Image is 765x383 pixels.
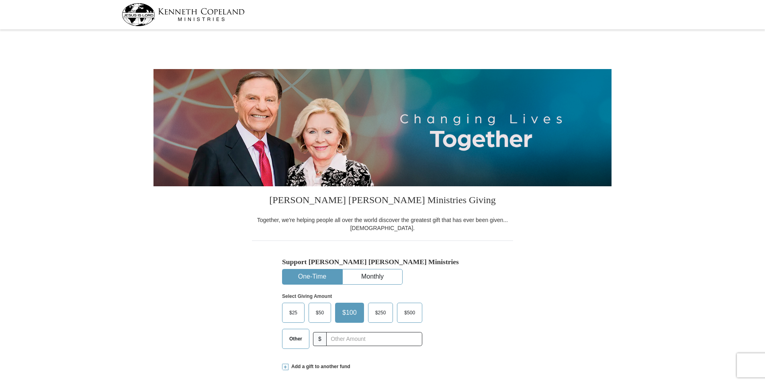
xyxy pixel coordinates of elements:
[282,258,483,266] h5: Support [PERSON_NAME] [PERSON_NAME] Ministries
[288,363,350,370] span: Add a gift to another fund
[326,332,422,346] input: Other Amount
[400,307,419,319] span: $500
[252,186,513,216] h3: [PERSON_NAME] [PERSON_NAME] Ministries Giving
[343,269,402,284] button: Monthly
[285,307,301,319] span: $25
[313,332,327,346] span: $
[285,333,306,345] span: Other
[122,3,245,26] img: kcm-header-logo.svg
[282,293,332,299] strong: Select Giving Amount
[312,307,328,319] span: $50
[371,307,390,319] span: $250
[252,216,513,232] div: Together, we're helping people all over the world discover the greatest gift that has ever been g...
[282,269,342,284] button: One-Time
[338,307,361,319] span: $100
